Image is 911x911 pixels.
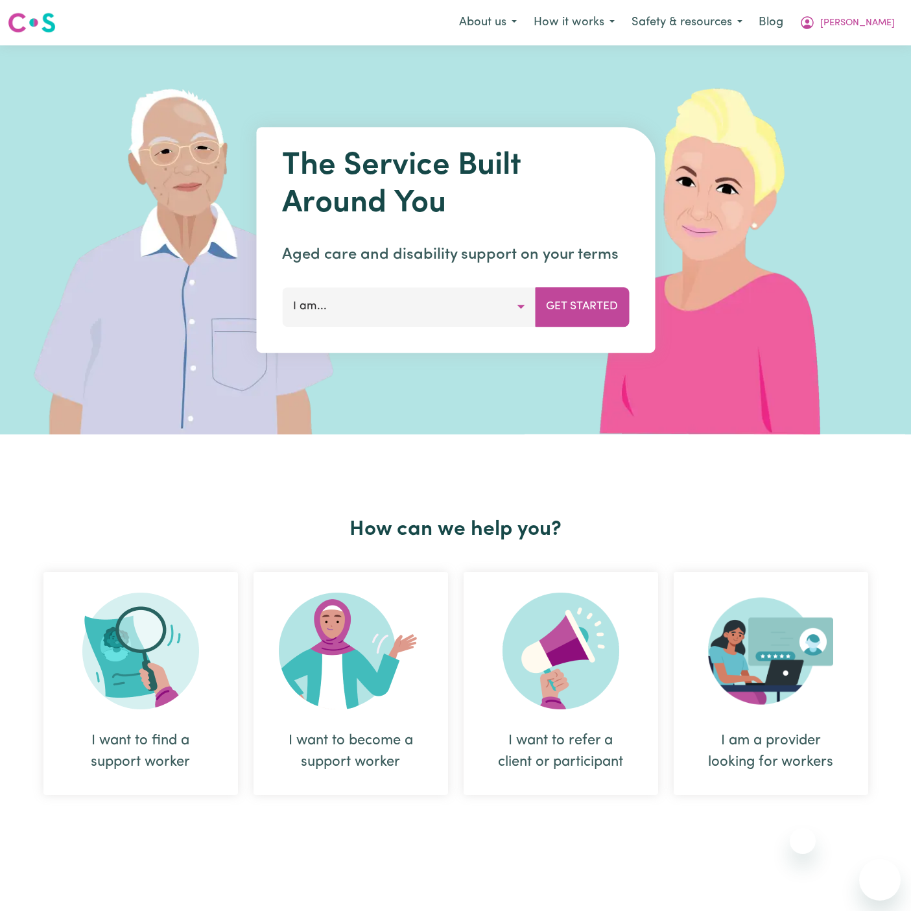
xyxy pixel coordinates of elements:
[859,859,901,901] iframe: Button to launch messaging window
[790,828,816,854] iframe: Close message
[36,517,876,542] h2: How can we help you?
[820,16,895,30] span: [PERSON_NAME]
[495,730,627,773] div: I want to refer a client or participant
[503,593,619,709] img: Refer
[285,730,417,773] div: I want to become a support worker
[279,593,423,709] img: Become Worker
[674,572,868,795] div: I am a provider looking for workers
[705,730,837,773] div: I am a provider looking for workers
[451,9,525,36] button: About us
[43,572,238,795] div: I want to find a support worker
[525,9,623,36] button: How it works
[82,593,199,709] img: Search
[282,287,536,326] button: I am...
[751,8,791,37] a: Blog
[8,8,56,38] a: Careseekers logo
[708,593,834,709] img: Provider
[535,287,629,326] button: Get Started
[791,9,903,36] button: My Account
[75,730,207,773] div: I want to find a support worker
[464,572,658,795] div: I want to refer a client or participant
[623,9,751,36] button: Safety & resources
[8,11,56,34] img: Careseekers logo
[282,148,629,222] h1: The Service Built Around You
[254,572,448,795] div: I want to become a support worker
[282,243,629,266] p: Aged care and disability support on your terms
